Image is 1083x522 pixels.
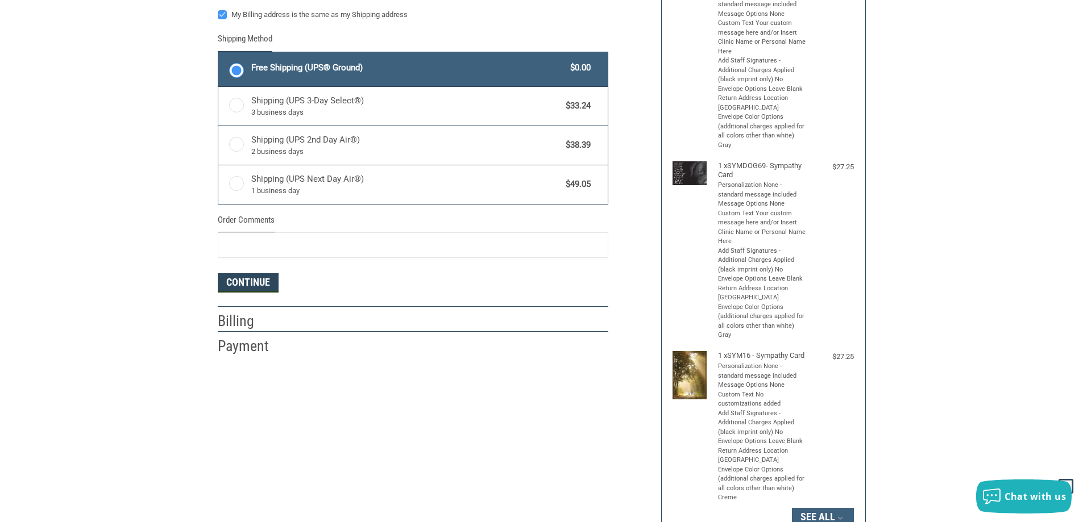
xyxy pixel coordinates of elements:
span: Chat with us [1005,490,1066,503]
li: Envelope Options Leave Blank [718,437,806,446]
span: $49.05 [561,178,591,191]
h4: 1 x SYMDOG69- Sympathy Card [718,161,806,180]
span: 1 business day [251,185,561,197]
div: $27.25 [808,161,854,173]
li: Message Options None [718,381,806,390]
h2: Billing [218,312,284,331]
legend: Shipping Method [218,32,272,51]
li: Add Staff Signatures - Additional Charges Applied (black imprint only) No [718,409,806,437]
span: Shipping (UPS 3-Day Select®) [251,94,561,118]
div: $27.25 [808,351,854,362]
span: Free Shipping (UPS® Ground) [251,61,565,74]
li: Custom Text Your custom message here and/or Insert Clinic Name or Personal Name Here [718,19,806,56]
li: Envelope Options Leave Blank [718,85,806,94]
h2: Payment [218,337,284,356]
li: Envelope Color Options (additional charges applied for all colors other than white) Creme [718,465,806,503]
li: Return Address Location [GEOGRAPHIC_DATA] [718,284,806,303]
li: Message Options None [718,10,806,19]
li: Message Options None [718,199,806,209]
h4: 1 x SYM16 - Sympathy Card [718,351,806,360]
legend: Order Comments [218,214,275,232]
label: My Billing address is the same as my Shipping address [218,10,608,19]
li: Personalization None - standard message included [718,181,806,199]
span: $33.24 [561,99,591,112]
li: Envelope Color Options (additional charges applied for all colors other than white) Gray [718,112,806,150]
li: Personalization None - standard message included [718,362,806,381]
li: Return Address Location [GEOGRAPHIC_DATA] [718,94,806,112]
li: Custom Text Your custom message here and/or Insert Clinic Name or Personal Name Here [718,209,806,247]
span: 3 business days [251,107,561,118]
li: Add Staff Signatures - Additional Charges Applied (black imprint only) No [718,247,806,275]
span: Shipping (UPS 2nd Day Air®) [251,133,561,157]
li: Envelope Color Options (additional charges applied for all colors other than white) Gray [718,303,806,340]
span: $38.39 [561,139,591,152]
span: Shipping (UPS Next Day Air®) [251,173,561,197]
li: Add Staff Signatures - Additional Charges Applied (black imprint only) No [718,56,806,85]
span: 2 business days [251,146,561,157]
button: Continue [218,273,279,293]
button: Chat with us [976,479,1072,513]
li: Custom Text No customizations added [718,390,806,409]
span: $0.00 [565,61,591,74]
li: Envelope Options Leave Blank [718,274,806,284]
li: Return Address Location [GEOGRAPHIC_DATA] [718,446,806,465]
